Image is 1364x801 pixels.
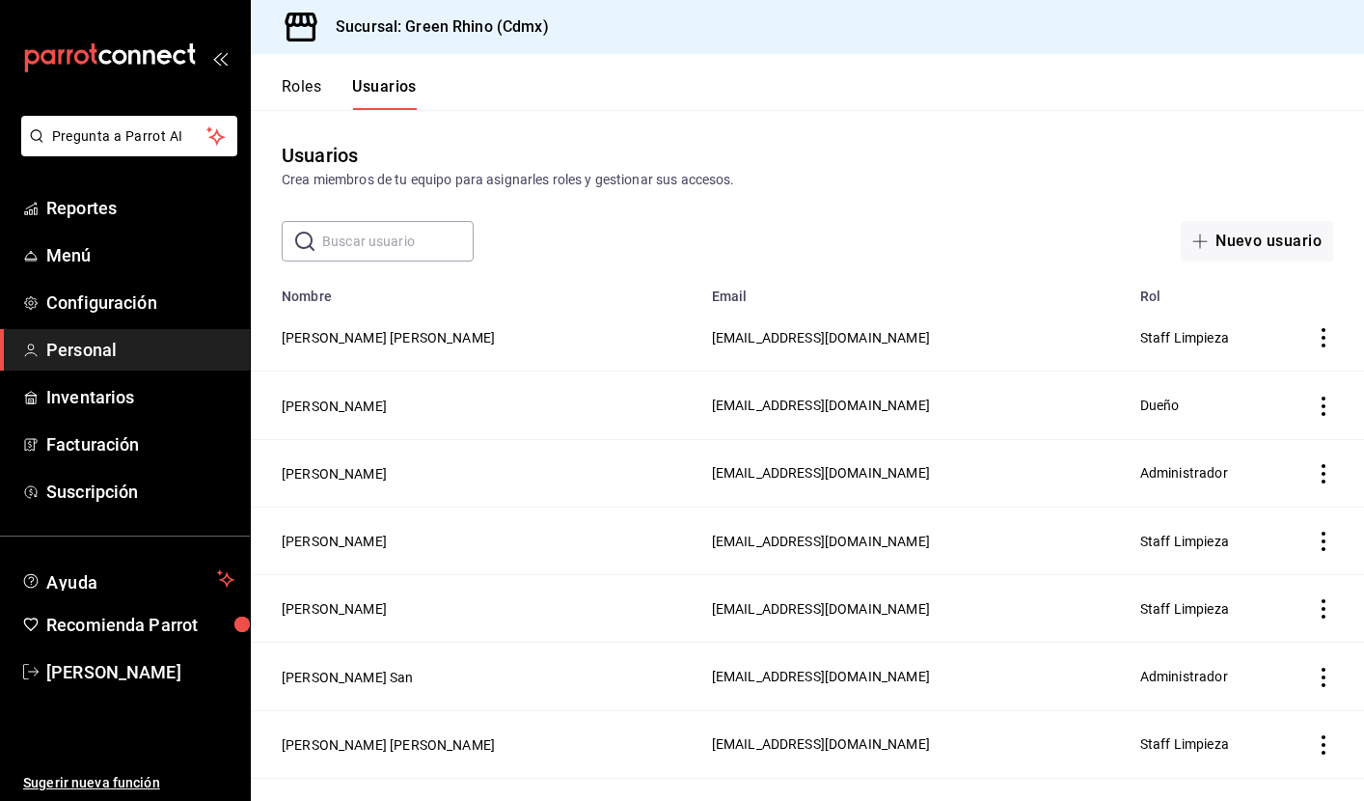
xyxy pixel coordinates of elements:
[1140,736,1229,752] span: Staff Limpieza
[282,668,414,687] button: [PERSON_NAME] San
[1129,277,1276,304] th: Rol
[1140,601,1229,617] span: Staff Limpieza
[712,398,930,413] span: [EMAIL_ADDRESS][DOMAIN_NAME]
[282,77,321,110] button: Roles
[1140,330,1229,345] span: Staff Limpieza
[712,465,930,481] span: [EMAIL_ADDRESS][DOMAIN_NAME]
[46,612,234,638] span: Recomienda Parrot
[1314,328,1333,347] button: actions
[46,242,234,268] span: Menú
[320,15,549,39] h3: Sucursal: Green Rhino (Cdmx)
[21,116,237,156] button: Pregunta a Parrot AI
[282,599,387,619] button: [PERSON_NAME]
[46,337,234,363] span: Personal
[712,534,930,549] span: [EMAIL_ADDRESS][DOMAIN_NAME]
[282,77,417,110] div: navigation tabs
[282,464,387,483] button: [PERSON_NAME]
[46,290,234,316] span: Configuración
[212,50,228,66] button: open_drawer_menu
[1140,398,1180,413] span: Dueño
[1314,735,1333,755] button: actions
[712,601,930,617] span: [EMAIL_ADDRESS][DOMAIN_NAME]
[352,77,417,110] button: Usuarios
[1181,221,1333,262] button: Nuevo usuario
[46,384,234,410] span: Inventarios
[46,479,234,505] span: Suscripción
[282,532,387,551] button: [PERSON_NAME]
[1140,534,1229,549] span: Staff Limpieza
[1314,532,1333,551] button: actions
[282,141,358,170] div: Usuarios
[23,773,234,793] span: Sugerir nueva función
[251,277,700,304] th: Nombre
[712,736,930,752] span: [EMAIL_ADDRESS][DOMAIN_NAME]
[712,330,930,345] span: [EMAIL_ADDRESS][DOMAIN_NAME]
[282,170,1333,190] div: Crea miembros de tu equipo para asignarles roles y gestionar sus accesos.
[282,735,495,755] button: [PERSON_NAME] [PERSON_NAME]
[52,126,207,147] span: Pregunta a Parrot AI
[700,277,1129,304] th: Email
[322,222,474,261] input: Buscar usuario
[46,659,234,685] span: [PERSON_NAME]
[1140,465,1228,481] span: Administrador
[1314,599,1333,619] button: actions
[282,397,387,416] button: [PERSON_NAME]
[46,431,234,457] span: Facturación
[1314,464,1333,483] button: actions
[46,567,209,591] span: Ayuda
[14,140,237,160] a: Pregunta a Parrot AI
[1314,397,1333,416] button: actions
[1314,668,1333,687] button: actions
[1140,669,1228,684] span: Administrador
[46,195,234,221] span: Reportes
[712,669,930,684] span: [EMAIL_ADDRESS][DOMAIN_NAME]
[282,328,495,347] button: [PERSON_NAME] [PERSON_NAME]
